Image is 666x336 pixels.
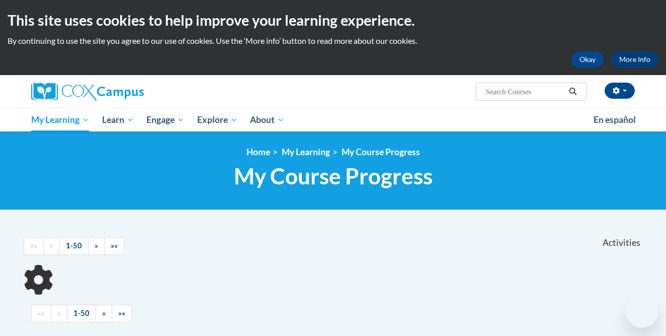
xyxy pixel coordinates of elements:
a: Previous [43,237,60,255]
button: Account Settings [605,83,635,99]
iframe: Button to launch messaging window [626,296,658,328]
span: About [250,114,284,126]
a: End [104,237,124,255]
span: En español [594,114,636,125]
a: Learn [96,108,140,131]
a: Begining [24,237,44,255]
span: » [102,309,106,317]
a: My Learning [25,108,96,131]
span: « [50,241,53,250]
span: My Learning [31,114,89,126]
span: «« [30,241,37,250]
a: More Info [611,51,658,68]
span: Explore [197,114,237,126]
span: » [95,241,98,250]
a: Next [96,305,112,322]
input: Search Courses [485,86,565,98]
a: Engage [140,108,191,131]
span: Activities [603,237,640,248]
a: Previous [51,305,67,322]
a: 1-50 [59,237,89,255]
img: Cox Campus [31,83,144,101]
h2: This site uses cookies to help improve your learning experience. [8,10,658,30]
button: Search [565,86,580,98]
div: Main menu [16,108,650,131]
a: My Course Progress [342,147,420,157]
a: Home [246,147,270,157]
span: Engage [146,114,184,126]
button: Okay [571,51,604,68]
a: En español [587,109,642,130]
span: »» [111,241,118,250]
a: About [244,108,291,131]
a: 1-50 [67,305,96,322]
span: My Course Progress [234,163,433,189]
a: Next [88,237,105,255]
a: My Learning [282,147,330,157]
a: Explore [191,108,244,131]
a: End [112,305,132,322]
a: Cox Campus [31,83,222,101]
a: Begining [31,305,51,322]
span: Learn [102,114,134,126]
span: «« [38,309,45,317]
span: « [57,309,61,317]
p: By continuing to use the site you agree to our use of cookies. Use the ‘More info’ button to read... [8,35,658,46]
span: »» [118,309,125,317]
